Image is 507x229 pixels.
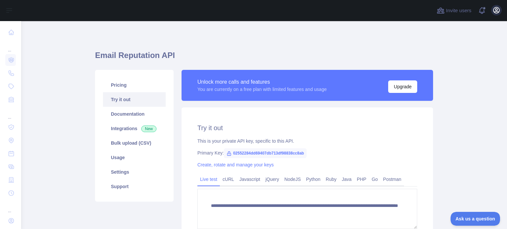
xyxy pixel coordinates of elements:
[197,86,327,93] div: You are currently on a free plan with limited features and usage
[354,174,369,185] a: PHP
[103,179,166,194] a: Support
[197,174,220,185] a: Live test
[5,40,16,53] div: ...
[197,162,274,167] a: Create, rotate and manage your keys
[197,138,417,144] div: This is your private API key, specific to this API.
[446,7,471,14] span: Invite users
[103,121,166,136] a: Integrations New
[381,174,404,185] a: Postman
[103,107,166,121] a: Documentation
[197,150,417,156] div: Primary Key:
[263,174,282,185] a: jQuery
[339,174,355,185] a: Java
[103,165,166,179] a: Settings
[5,200,16,214] div: ...
[220,174,237,185] a: cURL
[237,174,263,185] a: Javascript
[369,174,381,185] a: Go
[103,92,166,107] a: Try it out
[435,5,473,16] button: Invite users
[95,50,433,66] h1: Email Reputation API
[103,150,166,165] a: Usage
[282,174,303,185] a: NodeJS
[224,148,307,158] span: 02552284dd69407db713df98838cc8ab
[103,136,166,150] a: Bulk upload (CSV)
[388,80,417,93] button: Upgrade
[197,123,417,132] h2: Try it out
[103,78,166,92] a: Pricing
[303,174,323,185] a: Python
[323,174,339,185] a: Ruby
[197,78,327,86] div: Unlock more calls and features
[141,126,156,132] span: New
[451,212,500,226] iframe: Toggle Customer Support
[5,107,16,120] div: ...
